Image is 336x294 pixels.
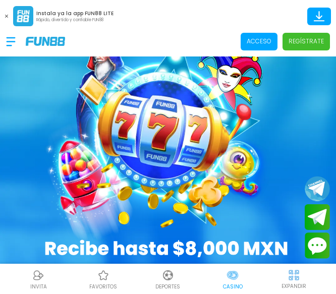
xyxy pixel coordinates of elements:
[36,17,114,23] p: Rápido, divertido y confiable FUN88
[36,10,114,17] p: Instala ya la app FUN88 LITE
[13,6,33,26] img: App Logo
[6,268,71,290] a: ReferralReferralINVITA
[71,268,135,290] a: Casino FavoritosCasino Favoritosfavoritos
[282,282,306,290] p: EXPANDIR
[305,204,330,230] button: Join telegram
[223,283,243,290] p: Casino
[32,269,44,281] img: Referral
[247,37,271,46] p: Acceso
[30,283,47,290] p: INVITA
[136,268,200,290] a: DeportesDeportesDeportes
[155,283,180,290] p: Deportes
[288,269,300,281] img: hide
[289,37,324,46] p: Regístrate
[305,232,330,259] button: Contact customer service
[97,269,109,281] img: Casino Favoritos
[162,269,174,281] img: Deportes
[305,175,330,202] button: Join telegram channel
[200,268,265,290] a: CasinoCasinoCasino
[89,283,117,290] p: favoritos
[26,37,65,45] img: Company Logo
